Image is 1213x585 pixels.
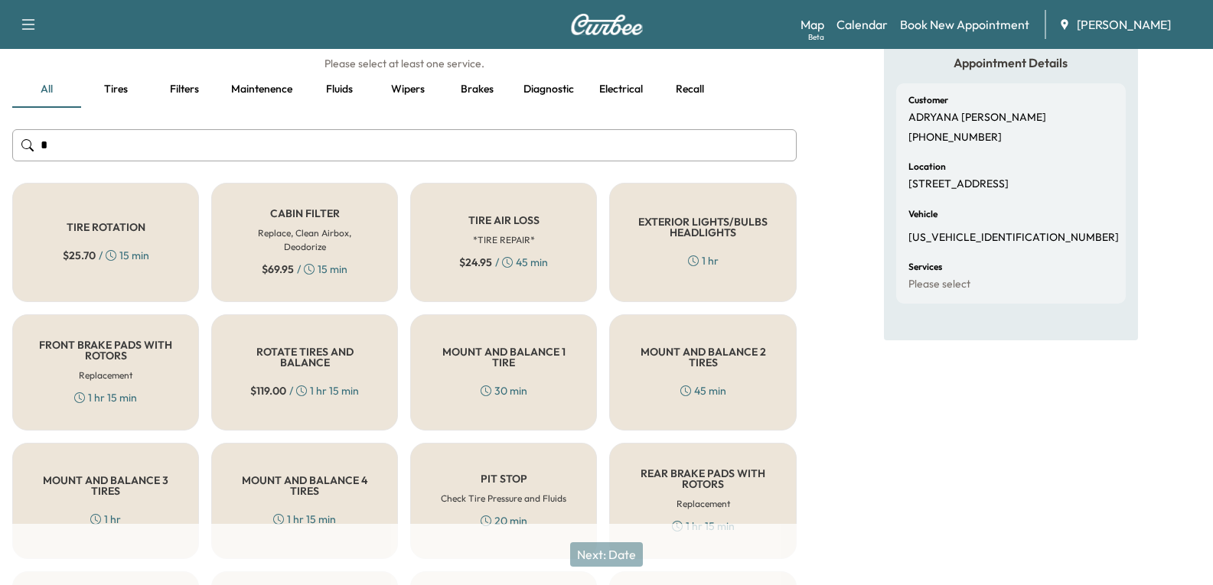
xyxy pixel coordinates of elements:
h5: REAR BRAKE PADS WITH ROTORS [634,468,771,489]
span: $ 25.70 [63,248,96,263]
p: [PHONE_NUMBER] [908,131,1002,145]
div: / 1 hr 15 min [250,383,359,398]
a: MapBeta [801,15,824,34]
div: / 15 min [63,248,149,263]
div: / 45 min [459,255,548,270]
h5: CABIN FILTER [270,208,340,219]
h5: TIRE AIR LOSS [468,215,540,226]
div: 1 hr 15 min [273,512,336,527]
h5: MOUNT AND BALANCE 3 TIRES [37,475,174,496]
h6: *TIRE REPAIR* [473,233,535,247]
button: Fluids [305,71,373,108]
h6: Location [908,162,946,171]
span: $ 69.95 [262,262,294,277]
h5: Appointment Details [896,54,1126,71]
h6: Check Tire Pressure and Fluids [441,492,566,505]
button: Maintenence [219,71,305,108]
div: 45 min [680,383,726,398]
div: 1 hr [90,512,121,527]
div: 30 min [481,383,527,398]
p: [STREET_ADDRESS] [908,177,1009,191]
span: $ 24.95 [459,255,492,270]
button: Wipers [373,71,442,108]
h6: Replacement [677,497,730,511]
a: Calendar [836,15,888,34]
button: Brakes [442,71,511,108]
h5: FRONT BRAKE PADS WITH ROTORS [37,340,174,361]
img: Curbee Logo [570,14,644,35]
div: basic tabs example [12,71,797,108]
div: 1 hr 15 min [672,518,735,534]
button: Diagnostic [511,71,586,108]
p: [US_VEHICLE_IDENTIFICATION_NUMBER] [908,231,1119,245]
h6: Vehicle [908,210,937,219]
div: 1 hr [688,253,719,268]
div: / 15 min [262,262,347,277]
h6: Services [908,262,942,271]
button: all [12,71,81,108]
h6: Customer [908,96,948,105]
h5: TIRE ROTATION [67,222,145,232]
p: ADRYANA [PERSON_NAME] [908,111,1046,125]
h5: EXTERIOR LIGHTS/BULBS HEADLIGHTS [634,216,771,238]
div: 20 min [481,513,527,528]
h5: ROTATE TIRES AND BALANCE [236,346,373,368]
a: Book New Appointment [900,15,1029,34]
button: Tires [81,71,150,108]
div: Beta [808,31,824,43]
span: [PERSON_NAME] [1077,15,1171,34]
h5: MOUNT AND BALANCE 4 TIRES [236,475,373,496]
h6: Please select at least one service. [12,56,797,71]
div: 1 hr 15 min [74,390,137,405]
h6: Replacement [79,369,132,382]
h5: PIT STOP [481,473,527,484]
button: Electrical [586,71,655,108]
span: $ 119.00 [250,383,286,398]
h5: MOUNT AND BALANCE 2 TIRES [634,346,771,368]
p: Please select [908,278,970,291]
h5: MOUNT AND BALANCE 1 TIRE [435,346,572,368]
button: Filters [150,71,219,108]
button: Recall [655,71,724,108]
h6: Replace, Clean Airbox, Deodorize [236,226,373,254]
